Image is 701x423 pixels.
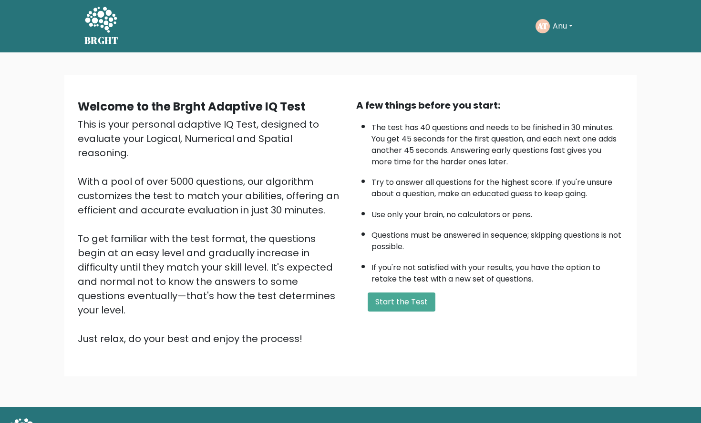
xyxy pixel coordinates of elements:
[78,99,305,114] b: Welcome to the Brght Adaptive IQ Test
[550,20,576,32] button: Anu
[78,117,345,346] div: This is your personal adaptive IQ Test, designed to evaluate your Logical, Numerical and Spatial ...
[371,225,623,252] li: Questions must be answered in sequence; skipping questions is not possible.
[371,172,623,200] li: Try to answer all questions for the highest score. If you're unsure about a question, make an edu...
[371,117,623,168] li: The test has 40 questions and needs to be finished in 30 minutes. You get 45 seconds for the firs...
[368,292,435,312] button: Start the Test
[537,20,548,31] text: AT
[84,4,119,49] a: BRGHT
[356,98,623,112] div: A few things before you start:
[84,35,119,46] h5: BRGHT
[371,204,623,221] li: Use only your brain, no calculators or pens.
[371,257,623,285] li: If you're not satisfied with your results, you have the option to retake the test with a new set ...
